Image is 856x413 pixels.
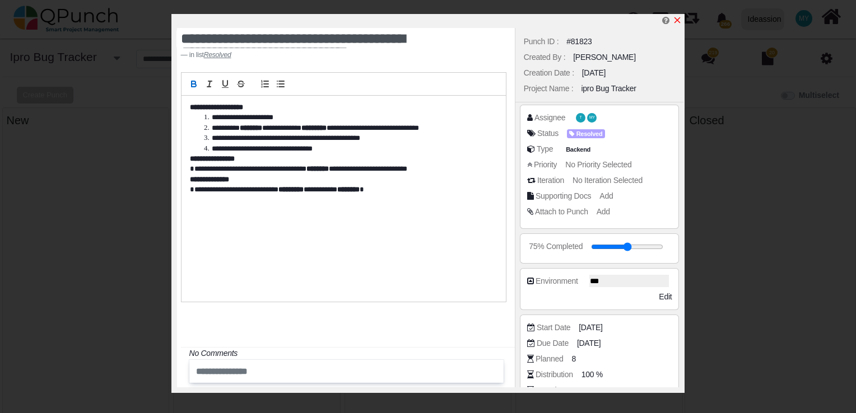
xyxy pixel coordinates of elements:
[189,349,238,358] i: No Comments
[524,67,574,79] div: Creation Date :
[536,353,563,365] div: Planned
[587,113,597,123] span: Mohammed Yakub Raza Khan A
[581,83,636,95] div: ipro Bug Tracker
[204,51,231,59] u: Resolved
[659,292,672,301] span: Edit
[181,50,449,60] footer: in list
[567,128,605,139] span: <div><span class="badge badge-secondary" style="background-color: #AEA1FF"> <i class="fa fa-tag p...
[597,207,610,216] span: Add
[571,353,576,365] span: 8
[565,384,579,396] span: TBA
[582,67,606,79] div: [DATE]
[662,16,669,25] i: Edit Punch
[673,16,682,25] svg: x
[536,190,591,202] div: Supporting Docs
[567,129,605,139] span: Resolved
[576,113,585,123] span: Thalha
[529,241,583,252] div: 75% Completed
[536,369,573,381] div: Distribution
[537,175,564,186] div: Iteration
[577,337,601,349] span: [DATE]
[537,337,569,349] div: Due Date
[537,143,553,155] div: Type
[536,384,556,396] div: Actual
[524,51,565,63] div: Created By :
[581,369,603,381] span: 100 %
[599,191,613,200] span: Add
[535,206,588,218] div: Attach to Punch
[573,176,643,185] span: No Iteration Selected
[534,112,565,124] div: Assignee
[573,51,636,63] div: [PERSON_NAME]
[537,128,559,139] div: Status
[534,159,557,171] div: Priority
[536,275,578,287] div: Environment
[524,36,559,48] div: Punch ID :
[565,160,631,169] span: No Priority Selected
[579,116,581,120] span: T
[204,51,231,59] cite: Source Title
[589,116,595,120] span: MY
[579,322,602,334] span: [DATE]
[524,83,574,95] div: Project Name :
[564,145,593,154] span: Backend
[537,322,570,334] div: Start Date
[566,36,592,48] div: #81823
